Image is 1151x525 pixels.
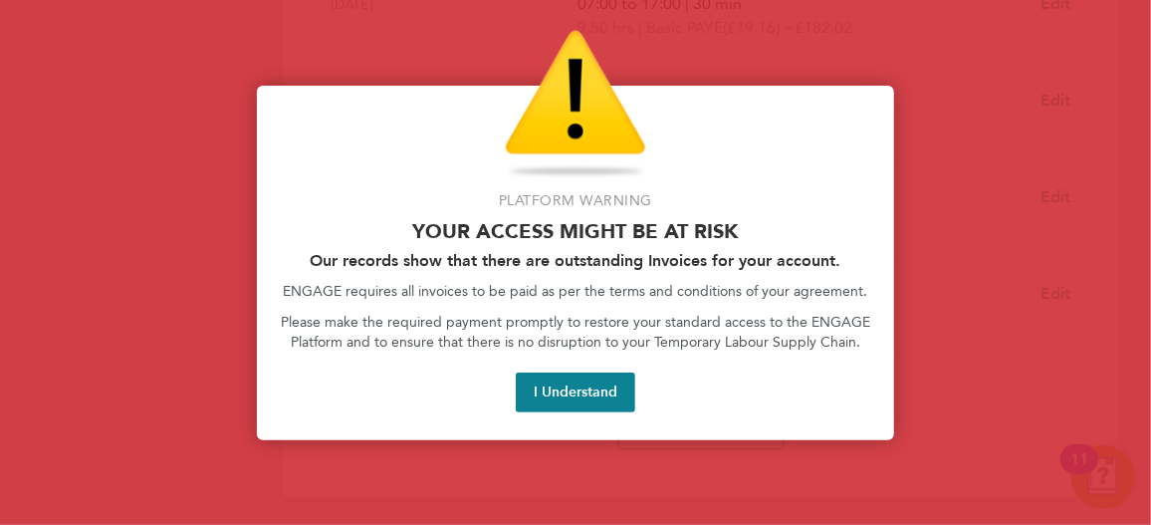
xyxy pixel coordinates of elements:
p: Please make the required payment promptly to restore your standard access to the ENGAGE Platform ... [281,313,870,352]
img: Warning Icon [505,30,646,179]
div: Access At Risk [257,86,894,440]
p: Platform Warning [281,191,870,211]
p: ENGAGE requires all invoices to be paid as per the terms and conditions of your agreement. [281,282,870,302]
button: I Understand [516,373,635,412]
p: Your access might be at risk [281,219,870,243]
h2: Our records show that there are outstanding Invoices for your account. [281,251,870,270]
